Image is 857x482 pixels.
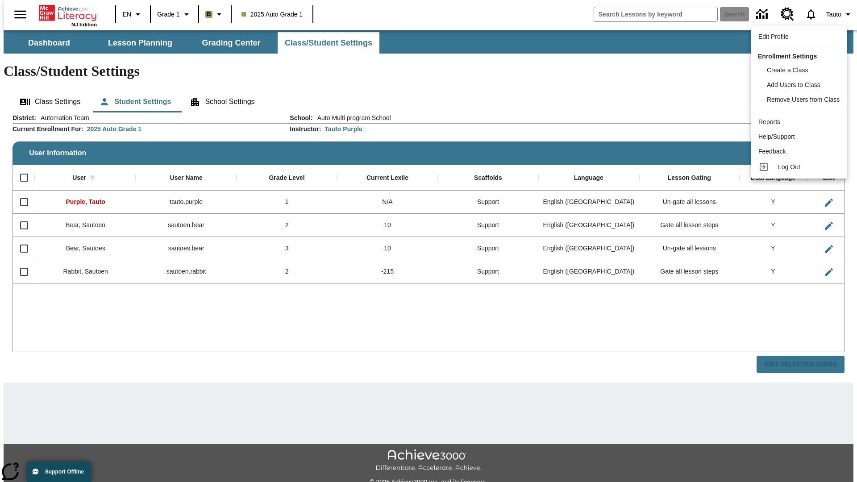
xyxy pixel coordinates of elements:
span: Add Users to Class [767,81,820,88]
span: Create a Class [767,66,808,74]
span: Edit Profile [758,33,789,40]
span: Remove Users from Class [767,96,840,103]
span: Enrollment Settings [758,53,817,60]
span: Help/Support [758,133,795,140]
span: Log Out [778,163,800,170]
span: Feedback [758,148,786,155]
span: Reports [758,118,780,125]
